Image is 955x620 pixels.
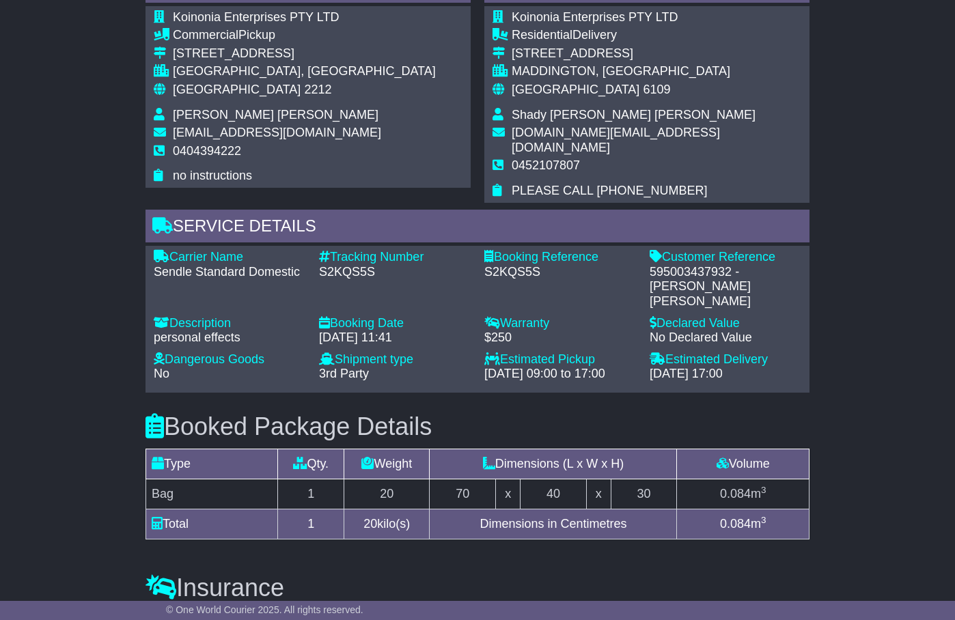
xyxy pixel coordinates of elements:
div: Sendle Standard Domestic [154,265,305,280]
td: Qty. [278,449,344,479]
span: PLEASE CALL [PHONE_NUMBER] [512,184,707,197]
td: m [677,509,809,539]
span: Koinonia Enterprises PTY LTD [173,10,339,24]
td: kilo(s) [344,509,430,539]
td: Bag [146,479,278,509]
div: $250 [484,330,636,346]
div: personal effects [154,330,305,346]
span: [DOMAIN_NAME][EMAIL_ADDRESS][DOMAIN_NAME] [512,126,720,154]
span: 0.084 [720,487,751,501]
td: 30 [611,479,677,509]
span: 0404394222 [173,144,241,158]
td: Type [146,449,278,479]
td: Volume [677,449,809,479]
span: No [154,367,169,380]
div: Shipment type [319,352,471,367]
td: 70 [430,479,496,509]
td: Dimensions (L x W x H) [430,449,677,479]
td: 40 [521,479,587,509]
td: 1 [278,479,344,509]
div: Estimated Delivery [650,352,801,367]
span: © One World Courier 2025. All rights reserved. [166,604,363,615]
span: no instructions [173,169,252,182]
sup: 3 [761,485,766,495]
div: S2KQS5S [319,265,471,280]
div: [STREET_ADDRESS] [512,46,801,61]
td: Total [146,509,278,539]
div: Service Details [146,210,809,246]
span: 0452107807 [512,158,580,172]
span: Koinonia Enterprises PTY LTD [512,10,678,24]
span: 20 [363,517,377,531]
div: Declared Value [650,316,801,331]
td: 20 [344,479,430,509]
h3: Booked Package Details [146,413,809,440]
span: [GEOGRAPHIC_DATA] [173,83,301,96]
div: Customer Reference [650,250,801,265]
div: [GEOGRAPHIC_DATA], [GEOGRAPHIC_DATA] [173,64,436,79]
span: [GEOGRAPHIC_DATA] [512,83,639,96]
div: MADDINGTON, [GEOGRAPHIC_DATA] [512,64,801,79]
span: 6109 [643,83,670,96]
div: Dangerous Goods [154,352,305,367]
span: 0.084 [720,517,751,531]
span: [PERSON_NAME] [PERSON_NAME] [173,108,378,122]
div: Tracking Number [319,250,471,265]
td: 1 [278,509,344,539]
div: [STREET_ADDRESS] [173,46,436,61]
div: 595003437932 - [PERSON_NAME] [PERSON_NAME] [650,265,801,309]
span: Shady [PERSON_NAME] [PERSON_NAME] [512,108,756,122]
td: Weight [344,449,430,479]
div: [DATE] 17:00 [650,367,801,382]
div: Description [154,316,305,331]
span: [EMAIL_ADDRESS][DOMAIN_NAME] [173,126,381,139]
div: S2KQS5S [484,265,636,280]
div: Warranty [484,316,636,331]
div: Carrier Name [154,250,305,265]
span: Residential [512,28,572,42]
sup: 3 [761,515,766,525]
div: [DATE] 09:00 to 17:00 [484,367,636,382]
div: [DATE] 11:41 [319,330,471,346]
div: No Declared Value [650,330,801,346]
h3: Insurance [146,574,809,602]
div: Delivery [512,28,801,43]
span: 3rd Party [319,367,369,380]
td: Dimensions in Centimetres [430,509,677,539]
td: x [586,479,611,509]
div: Pickup [173,28,436,43]
div: Booking Date [319,316,471,331]
span: Commercial [173,28,238,42]
td: x [496,479,521,509]
td: m [677,479,809,509]
span: 2212 [304,83,331,96]
div: Booking Reference [484,250,636,265]
div: Estimated Pickup [484,352,636,367]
